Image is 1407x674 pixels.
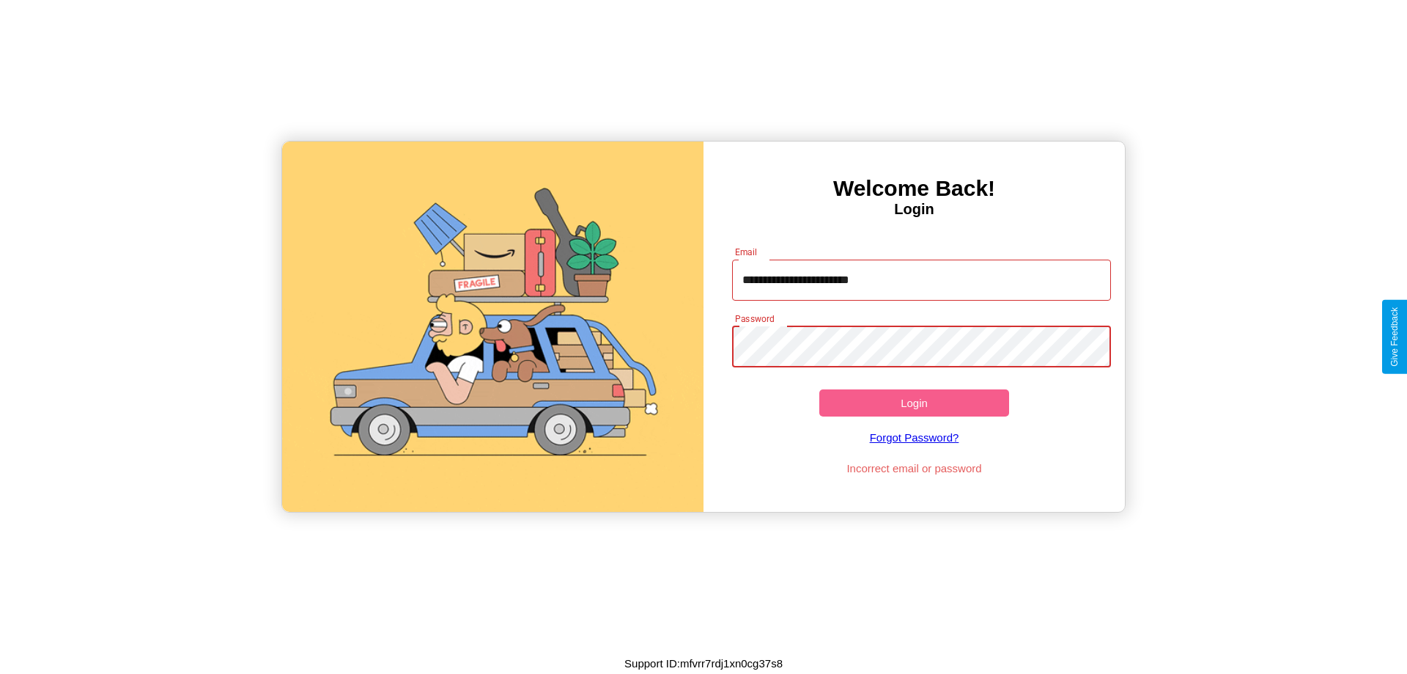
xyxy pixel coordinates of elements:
[1389,307,1400,367] div: Give Feedback
[703,176,1125,201] h3: Welcome Back!
[735,312,774,325] label: Password
[725,458,1104,478] p: Incorrect email or password
[735,246,758,258] label: Email
[819,389,1009,417] button: Login
[703,201,1125,218] h4: Login
[624,653,783,673] p: Support ID: mfvrr7rdj1xn0cg37s8
[282,142,703,512] img: gif
[725,417,1104,458] a: Forgot Password?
